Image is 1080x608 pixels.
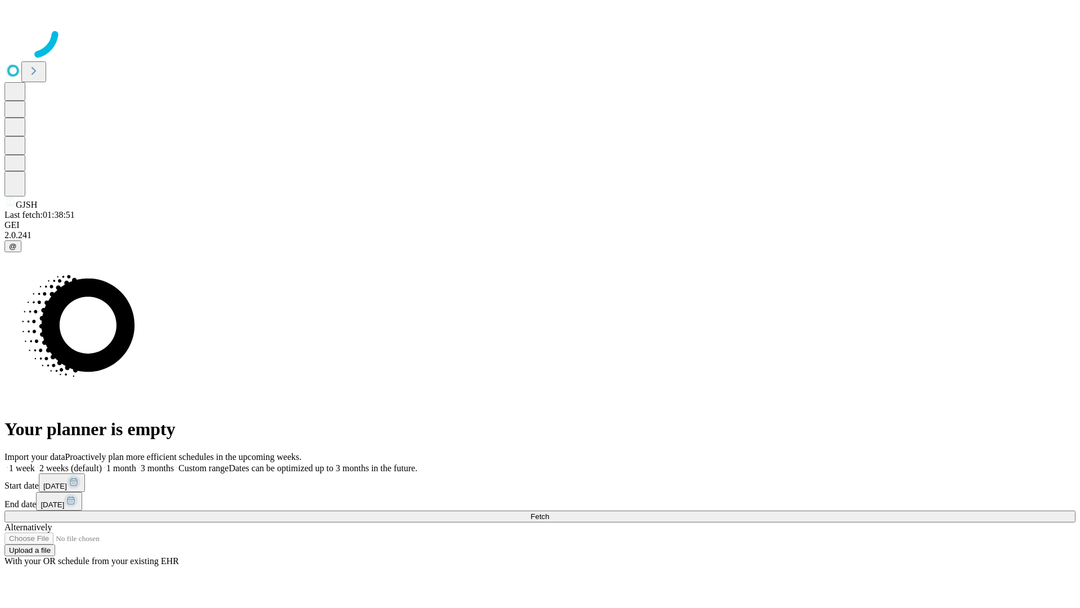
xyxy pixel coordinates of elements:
[4,522,52,532] span: Alternatively
[4,240,21,252] button: @
[4,419,1075,440] h1: Your planner is empty
[530,512,549,521] span: Fetch
[141,463,174,473] span: 3 months
[106,463,136,473] span: 1 month
[4,452,65,462] span: Import your data
[4,556,179,566] span: With your OR schedule from your existing EHR
[39,473,85,492] button: [DATE]
[65,452,301,462] span: Proactively plan more efficient schedules in the upcoming weeks.
[9,463,35,473] span: 1 week
[4,511,1075,522] button: Fetch
[4,210,75,220] span: Last fetch: 01:38:51
[4,230,1075,240] div: 2.0.241
[43,482,67,490] span: [DATE]
[4,220,1075,230] div: GEI
[178,463,228,473] span: Custom range
[4,544,55,556] button: Upload a file
[40,500,64,509] span: [DATE]
[9,242,17,251] span: @
[229,463,417,473] span: Dates can be optimized up to 3 months in the future.
[4,492,1075,511] div: End date
[36,492,82,511] button: [DATE]
[4,473,1075,492] div: Start date
[39,463,102,473] span: 2 weeks (default)
[16,200,37,209] span: GJSH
